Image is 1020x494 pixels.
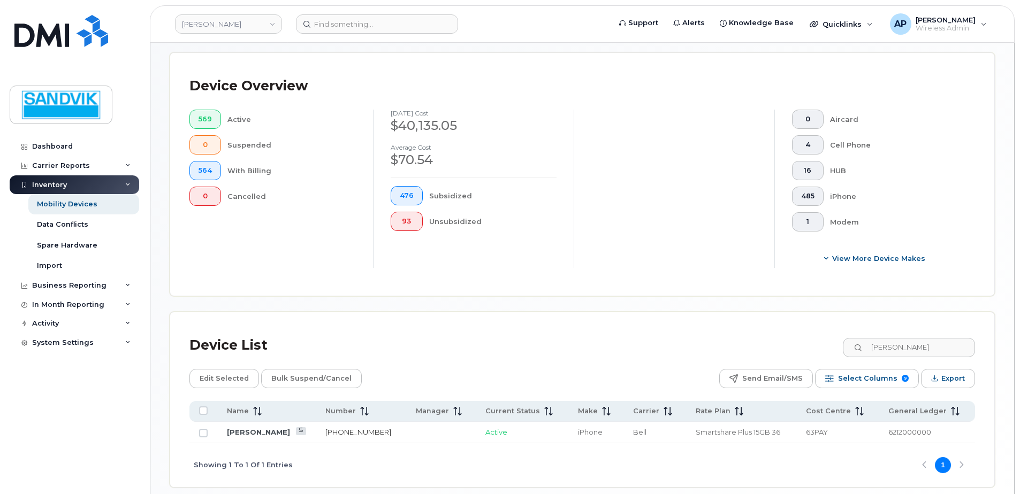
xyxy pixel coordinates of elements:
[801,166,815,175] span: 16
[227,428,290,436] a: [PERSON_NAME]
[832,253,925,264] span: View More Device Makes
[719,369,813,388] button: Send Email/SMS
[792,249,958,268] button: View More Device Makes
[801,218,815,226] span: 1
[916,24,976,33] span: Wireless Admin
[429,186,557,205] div: Subsidized
[227,187,356,206] div: Cancelled
[888,406,947,416] span: General Ledger
[888,428,931,436] span: 6212000000
[400,191,414,200] span: 476
[189,110,221,129] button: 569
[801,115,815,124] span: 0
[815,369,919,388] button: Select Columns 9
[199,141,212,149] span: 0
[578,428,603,436] span: iPhone
[742,371,803,387] span: Send Email/SMS
[189,331,268,359] div: Device List
[830,187,958,206] div: iPhone
[194,457,293,473] span: Showing 1 To 1 Of 1 Entries
[199,192,212,200] span: 0
[189,187,221,206] button: 0
[916,16,976,24] span: [PERSON_NAME]
[189,135,221,155] button: 0
[189,369,259,388] button: Edit Selected
[485,428,507,436] span: Active
[391,110,557,117] h4: [DATE] cost
[200,371,249,387] span: Edit Selected
[391,212,423,231] button: 93
[296,427,306,435] a: View Last Bill
[633,406,659,416] span: Carrier
[792,110,824,129] button: 0
[296,14,458,34] input: Find something...
[189,72,308,100] div: Device Overview
[830,110,958,129] div: Aircard
[823,20,862,28] span: Quicklinks
[941,371,965,387] span: Export
[175,14,282,34] a: Sandvik Tamrock
[612,12,666,34] a: Support
[227,135,356,155] div: Suspended
[391,186,423,205] button: 476
[416,406,449,416] span: Manager
[199,115,212,124] span: 569
[261,369,362,388] button: Bulk Suspend/Cancel
[902,375,909,382] span: 9
[199,166,212,175] span: 564
[806,406,851,416] span: Cost Centre
[843,338,975,357] input: Search Device List ...
[696,406,730,416] span: Rate Plan
[628,18,658,28] span: Support
[391,144,557,151] h4: Average cost
[666,12,712,34] a: Alerts
[792,187,824,206] button: 485
[578,406,598,416] span: Make
[882,13,994,35] div: Annette Panzani
[633,428,646,436] span: Bell
[830,135,958,155] div: Cell Phone
[792,212,824,231] button: 1
[271,371,352,387] span: Bulk Suspend/Cancel
[485,406,540,416] span: Current Status
[400,217,414,226] span: 93
[830,212,958,231] div: Modem
[429,212,557,231] div: Unsubsidized
[325,406,356,416] span: Number
[921,369,975,388] button: Export
[801,141,815,149] span: 4
[696,428,780,436] span: Smartshare Plus 15GB 36
[391,151,557,169] div: $70.54
[189,161,221,180] button: 564
[792,135,824,155] button: 4
[227,161,356,180] div: With Billing
[227,110,356,129] div: Active
[712,12,801,34] a: Knowledge Base
[227,406,249,416] span: Name
[682,18,705,28] span: Alerts
[729,18,794,28] span: Knowledge Base
[325,428,391,436] a: [PHONE_NUMBER]
[806,428,828,436] span: 63PAY
[801,192,815,200] span: 485
[802,13,880,35] div: Quicklinks
[792,161,824,180] button: 16
[838,371,897,387] span: Select Columns
[830,161,958,180] div: HUB
[391,117,557,135] div: $40,135.05
[935,457,951,473] button: Page 1
[894,18,907,30] span: AP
